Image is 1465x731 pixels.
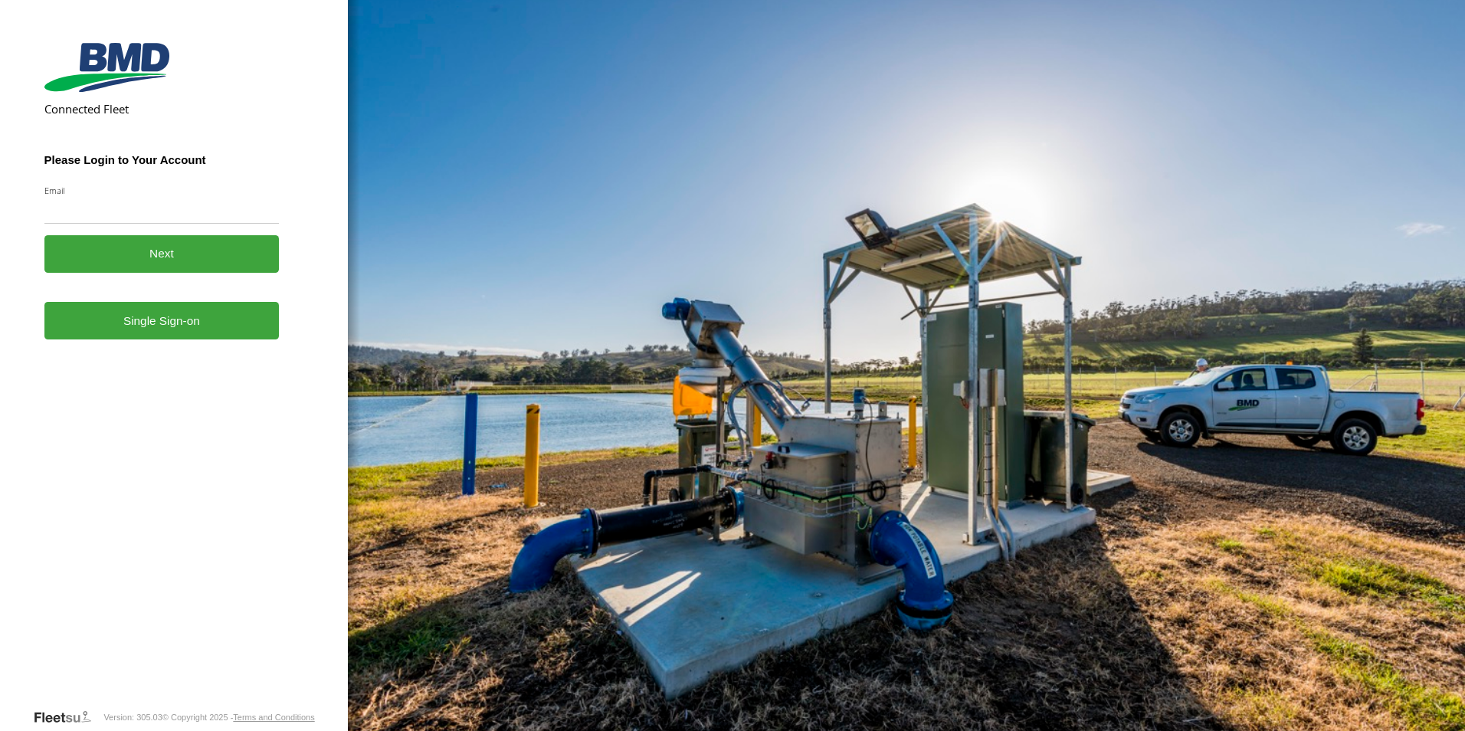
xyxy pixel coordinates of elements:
img: BMD [44,43,169,92]
a: Visit our Website [33,710,103,725]
label: Email [44,185,280,196]
a: Terms and Conditions [233,713,314,722]
h3: Please Login to Your Account [44,153,280,166]
h2: Connected Fleet [44,101,280,116]
button: Next [44,235,280,273]
a: Single Sign-on [44,302,280,339]
div: Version: 305.03 [103,713,162,722]
div: © Copyright 2025 - [162,713,315,722]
